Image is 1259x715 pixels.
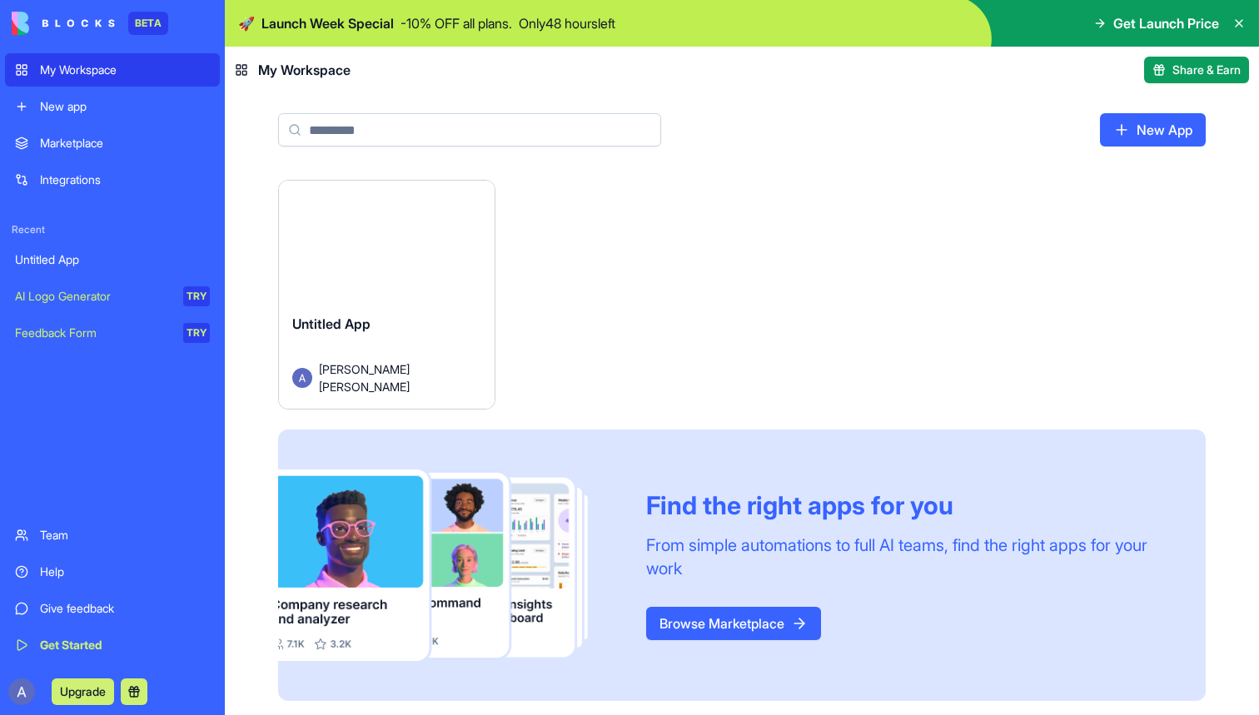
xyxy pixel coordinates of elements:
div: Marketplace [40,135,210,151]
a: Give feedback [5,592,220,625]
span: Recent [5,223,220,236]
img: ACg8ocIaXV8a3Y1Rp-jSZYmPFMphpxmqpVJD0rzEW_DXv9H_kjRLig=s96-c [8,678,35,705]
a: New app [5,90,220,123]
div: Get Started [40,637,210,653]
a: Marketplace [5,127,220,160]
img: logo [12,12,115,35]
div: TRY [183,323,210,343]
a: BETA [12,12,168,35]
p: Only 48 hours left [519,13,615,33]
span: Share & Earn [1172,62,1241,78]
span: Launch Week Special [261,13,394,33]
span: My Workspace [258,60,351,80]
a: Browse Marketplace [646,607,821,640]
div: Integrations [40,171,210,188]
button: Share & Earn [1144,57,1249,83]
a: My Workspace [5,53,220,87]
img: Frame_181_egmpey.png [278,469,620,661]
p: - 10 % OFF all plans. [401,13,512,33]
a: Team [5,519,220,552]
button: Upgrade [52,678,114,705]
div: Team [40,527,210,544]
div: Help [40,564,210,580]
span: [PERSON_NAME] [PERSON_NAME] [319,360,468,395]
span: Get Launch Price [1113,13,1219,33]
div: TRY [183,286,210,306]
div: BETA [128,12,168,35]
div: Untitled App [15,251,210,268]
div: Give feedback [40,600,210,617]
a: Help [5,555,220,588]
div: Find the right apps for you [646,490,1166,520]
span: Untitled App [292,315,371,332]
a: Untitled App [5,243,220,276]
a: Get Started [5,628,220,662]
a: Upgrade [52,683,114,699]
a: AI Logo GeneratorTRY [5,280,220,313]
div: From simple automations to full AI teams, find the right apps for your work [646,534,1166,580]
a: Untitled AppAvatar[PERSON_NAME] [PERSON_NAME] [278,180,495,410]
div: New app [40,98,210,115]
div: My Workspace [40,62,210,78]
a: Integrations [5,163,220,196]
span: 🚀 [238,13,255,33]
a: New App [1100,113,1206,146]
div: AI Logo Generator [15,288,172,305]
div: Feedback Form [15,325,172,341]
a: Feedback FormTRY [5,316,220,350]
img: Avatar [292,368,312,388]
